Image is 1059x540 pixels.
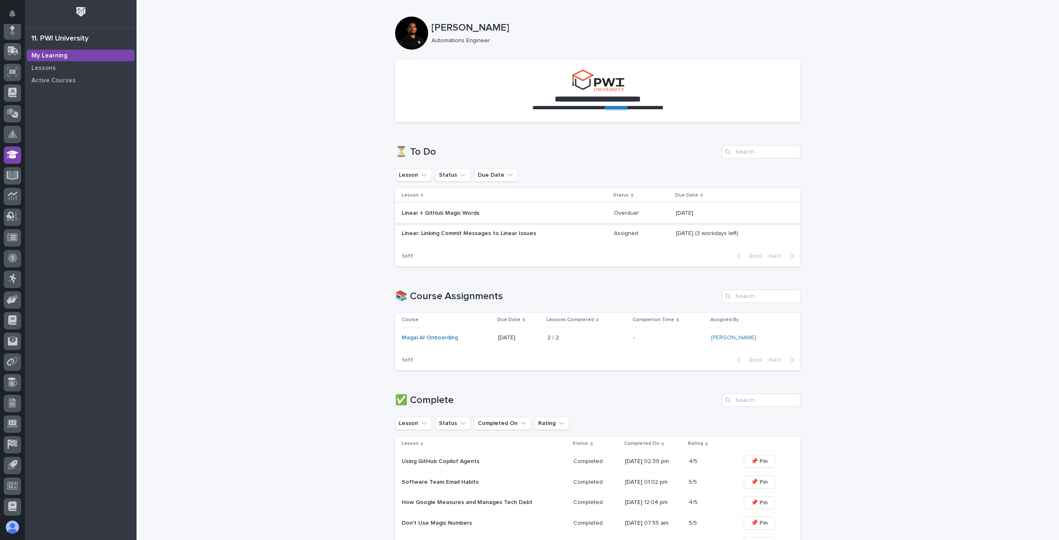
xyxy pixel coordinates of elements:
p: My Learning [31,52,67,60]
img: Workspace Logo [73,4,89,19]
p: Rating [688,439,703,448]
p: Completion Time [633,315,674,324]
p: 2 / 2 [547,333,561,341]
p: Completed [573,518,604,527]
p: Lessons [31,65,56,72]
p: Linear: Linking Commit Messages to Linear Issues [402,230,546,237]
p: 1 of 1 [395,350,419,370]
p: Status [573,439,588,448]
button: Completed On [474,417,531,430]
p: Completed [573,497,604,506]
button: Back [731,356,765,364]
a: Magai AI Onboarding [402,334,458,341]
button: Next [765,252,800,260]
p: 4/5 [689,497,699,506]
p: Due Date [497,315,520,324]
p: Completed [573,477,604,486]
p: 5/5 [689,518,699,527]
tr: Linear: Linking Commit Messages to Linear IssuesAssignedAssigned [DATE] (3 workdays left)[DATE] (... [395,223,800,244]
button: Status [435,168,471,182]
button: Next [765,356,800,364]
tr: Software Team Email HabitsCompletedCompleted [DATE] 01:02 pm5/55/5 📌 Pin [395,472,800,492]
h1: ✅ Complete [395,394,719,406]
p: Don't Use Magic Numbers [402,520,546,527]
button: Status [435,417,471,430]
a: Lessons [25,62,137,74]
p: Software Team Email Habits [402,479,546,486]
p: Completed [573,456,604,465]
button: Back [731,252,765,260]
p: Lessons Completed [546,315,594,324]
p: Course [402,315,419,324]
tr: How Google Measures and Manages Tech DebtCompletedCompleted [DATE] 12:04 pm4/54/5 📌 Pin [395,492,800,513]
span: Next [769,253,787,259]
span: 📌 Pin [751,519,768,527]
p: Linear + GitHub Magic Words [402,210,546,217]
h1: 📚 Course Assignments [395,290,719,302]
input: Search [722,394,800,407]
p: 5/5 [689,477,699,486]
p: [DATE] 07:55 am [625,520,682,527]
p: Assigned By [710,315,739,324]
input: Search [722,290,800,303]
button: users-avatar [4,518,21,536]
tr: Using GitHub Copilot AgentsCompletedCompleted [DATE] 02:39 pm4/54/5 📌 Pin [395,451,800,472]
button: Due Date [474,168,518,182]
a: [PERSON_NAME] [711,334,756,341]
button: 📌 Pin [744,496,775,509]
p: Lesson [402,439,419,448]
a: Active Courses [25,74,137,86]
span: Next [769,357,787,363]
p: Active Courses [31,77,76,84]
button: 📌 Pin [744,475,775,489]
p: [DATE] 12:04 pm [625,499,682,506]
p: Lesson [402,191,419,200]
a: My Learning [25,49,137,62]
span: Back [744,253,762,259]
span: 📌 Pin [751,457,768,466]
input: Search [722,145,800,158]
div: 11. PWI University [31,34,89,43]
tr: Magai AI Onboarding [DATE]2 / 22 / 2 -- [PERSON_NAME] [395,327,800,348]
p: [DATE] [676,208,695,217]
div: Notifications [10,10,21,23]
tr: Linear + GitHub Magic WordsOverdue!Overdue! [DATE][DATE] [395,203,800,223]
p: Automations Engineer [431,37,794,44]
p: Due Date [675,191,698,200]
p: - [633,333,637,341]
p: [DATE] (3 workdays left) [676,228,740,237]
button: Notifications [4,5,21,22]
p: [DATE] [498,334,541,341]
span: 📌 Pin [751,478,768,486]
button: Rating [534,417,569,430]
span: Back [744,357,762,363]
p: [DATE] 01:02 pm [625,479,682,486]
span: 📌 Pin [751,499,768,507]
p: Using GitHub Copilot Agents [402,458,546,465]
button: 📌 Pin [744,455,775,468]
tr: Don't Use Magic NumbersCompletedCompleted [DATE] 07:55 am5/55/5 📌 Pin [395,513,800,534]
button: Lesson [395,168,432,182]
p: Completed On [624,439,659,448]
button: 📌 Pin [744,516,775,530]
p: Assigned [614,228,640,237]
h1: ⏳ To Do [395,146,719,158]
p: Overdue! [614,208,640,217]
p: 1 of 1 [395,246,419,266]
p: How Google Measures and Manages Tech Debt [402,499,546,506]
p: [DATE] 02:39 pm [625,458,682,465]
button: Lesson [395,417,432,430]
img: pwi-university-small.png [571,70,624,91]
p: 4/5 [689,456,699,465]
p: [PERSON_NAME] [431,22,797,34]
p: Status [613,191,629,200]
